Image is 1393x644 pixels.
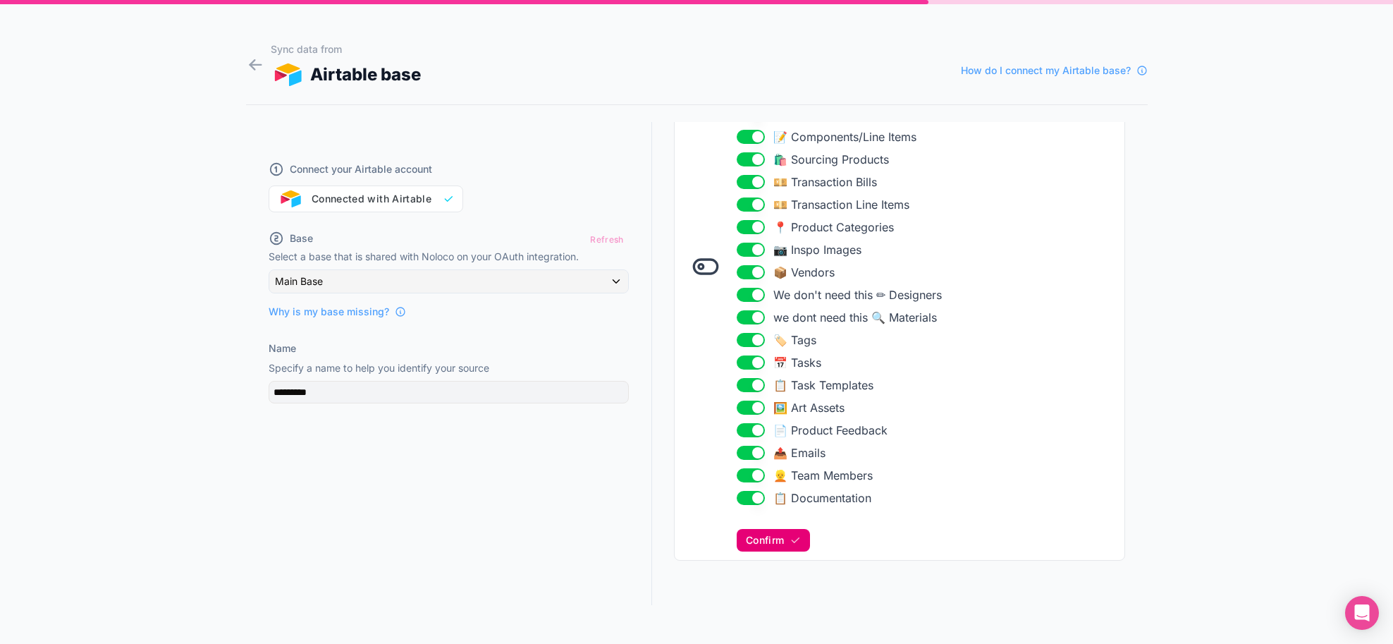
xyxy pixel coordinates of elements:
h1: Sync data from [271,42,422,56]
a: Why is my base missing? [269,305,406,319]
span: we dont need this 🔍 Materials [773,309,937,326]
p: Select a base that is shared with Noloco on your OAuth integration. [269,250,629,264]
span: 🖼 Art Assets [773,399,845,416]
span: How do I connect my Airtable base? [961,63,1131,78]
span: Base [290,231,313,245]
button: Confirm [737,529,810,552]
span: We don't need this ✏ Designers [773,286,942,303]
span: 👱 Team Members [773,467,873,484]
span: 📅 Tasks [773,354,821,371]
span: 📋 Task Templates [773,377,873,394]
span: 💴 Transaction Bills [773,174,877,190]
img: AIRTABLE [271,63,305,86]
span: Main Base [275,274,323,288]
span: 📝 Components/Line Items [773,128,916,145]
label: Name [269,341,296,356]
span: 📄 Product Feedback [773,422,888,439]
span: Why is my base missing? [269,305,389,319]
button: Main Base [269,269,629,293]
span: 📤 Emails [773,444,826,461]
p: Specify a name to help you identify your source [269,361,629,375]
div: Airtable base [271,62,422,87]
a: How do I connect my Airtable base? [961,63,1148,78]
span: 📦 Vendors [773,264,835,281]
span: 📷 Inspo Images [773,241,861,258]
span: 🏷 Tags [773,332,816,348]
span: Confirm [746,534,784,547]
span: 📍 Product Categories [773,219,894,236]
span: 💴 Transaction Line Items [773,196,909,213]
span: 🛍 Sourcing Products [773,151,889,168]
div: Open Intercom Messenger [1345,596,1379,630]
span: Connect your Airtable account [290,162,432,176]
span: 📋 Documentation [773,490,871,506]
